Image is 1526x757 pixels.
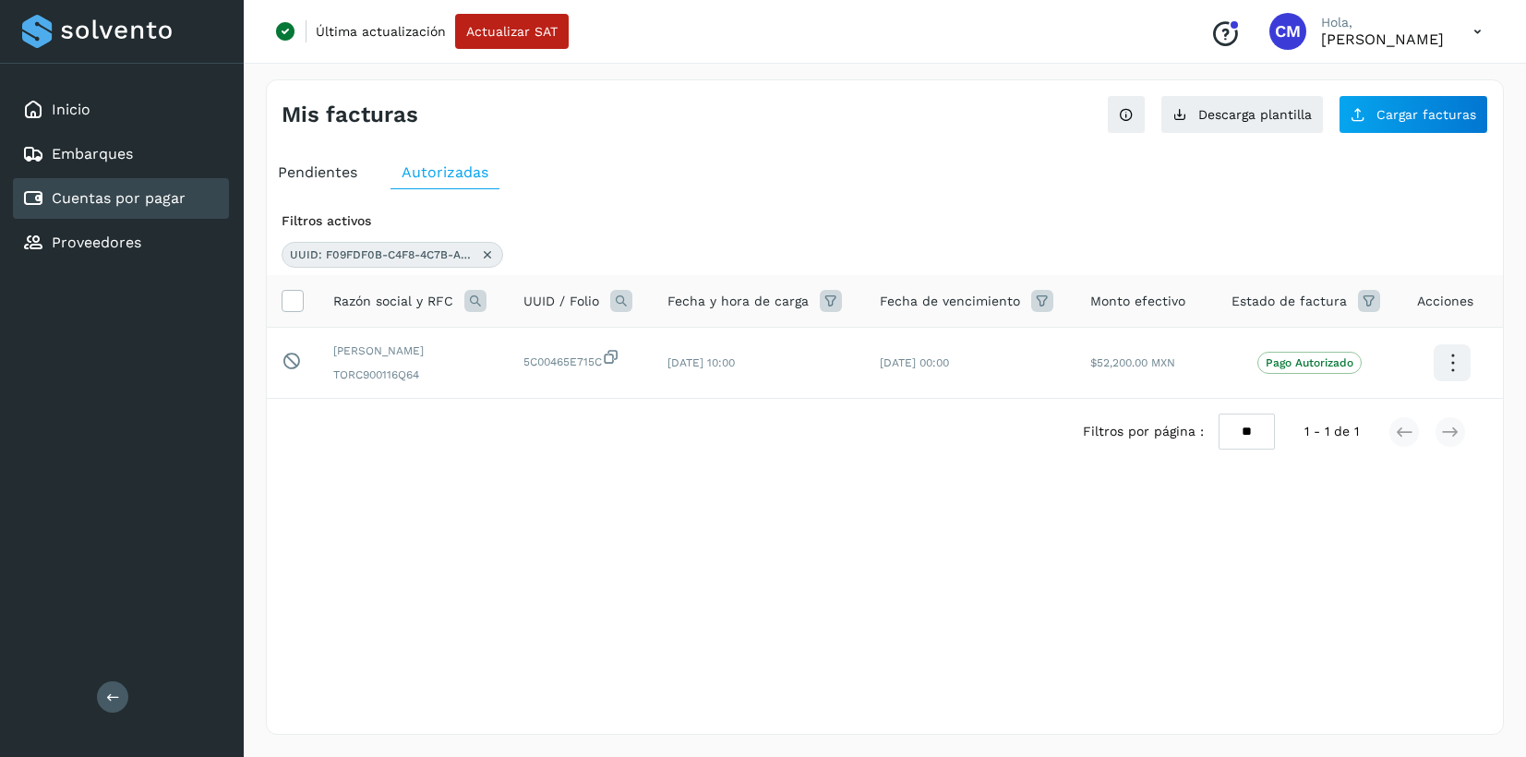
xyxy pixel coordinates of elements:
span: UUID: F09FDF0B-C4F8-4C7B-A66F-5C00465E715C [290,246,475,263]
a: Embarques [52,145,133,162]
div: Proveedores [13,222,229,263]
span: 5C00465E715C [523,348,638,370]
h4: Mis facturas [282,102,418,128]
span: Fecha y hora de carga [667,292,809,311]
span: Monto efectivo [1090,292,1185,311]
span: Filtros por página : [1083,422,1204,441]
p: Pago Autorizado [1266,356,1353,369]
span: [DATE] 00:00 [880,356,949,369]
div: Cuentas por pagar [13,178,229,219]
span: [PERSON_NAME] [333,342,494,359]
p: Hola, [1321,15,1444,30]
span: Fecha de vencimiento [880,292,1020,311]
span: 1 - 1 de 1 [1304,422,1359,441]
span: TORC900116Q64 [333,366,494,383]
button: Actualizar SAT [455,14,569,49]
div: UUID: F09FDF0B-C4F8-4C7B-A66F-5C00465E715C [282,242,503,268]
button: Cargar facturas [1339,95,1488,134]
button: Descarga plantilla [1160,95,1324,134]
span: Razón social y RFC [333,292,453,311]
span: Pendientes [278,163,357,181]
a: Cuentas por pagar [52,189,186,207]
span: Acciones [1417,292,1473,311]
p: Cynthia Mendoza [1321,30,1444,48]
span: [DATE] 10:00 [667,356,735,369]
div: Filtros activos [282,211,1488,231]
span: Autorizadas [402,163,488,181]
span: $52,200.00 MXN [1090,356,1175,369]
a: Inicio [52,101,90,118]
span: Cargar facturas [1376,108,1476,121]
span: Actualizar SAT [466,25,558,38]
p: Última actualización [316,23,446,40]
span: Descarga plantilla [1198,108,1312,121]
span: UUID / Folio [523,292,599,311]
div: Inicio [13,90,229,130]
div: Embarques [13,134,229,174]
a: Proveedores [52,234,141,251]
span: Estado de factura [1232,292,1347,311]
